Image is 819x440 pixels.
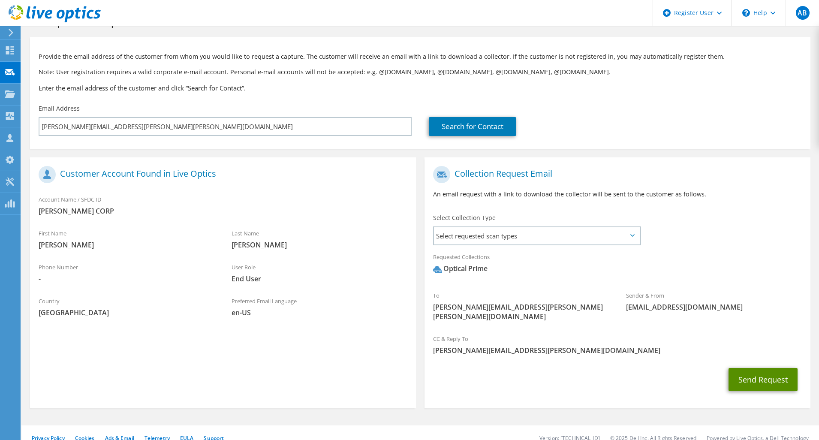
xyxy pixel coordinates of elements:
div: Phone Number [30,258,223,288]
span: [PERSON_NAME] CORP [39,206,407,216]
p: An email request with a link to download the collector will be sent to the customer as follows. [433,190,802,199]
span: [PERSON_NAME][EMAIL_ADDRESS][PERSON_NAME][PERSON_NAME][DOMAIN_NAME] [433,302,609,321]
span: [GEOGRAPHIC_DATA] [39,308,214,317]
span: [PERSON_NAME] [39,240,214,250]
div: Account Name / SFDC ID [30,190,416,220]
div: CC & Reply To [425,330,810,359]
span: [EMAIL_ADDRESS][DOMAIN_NAME] [626,302,802,312]
span: [PERSON_NAME][EMAIL_ADDRESS][PERSON_NAME][DOMAIN_NAME] [433,346,802,355]
svg: \n [742,9,750,17]
div: User Role [223,258,416,288]
div: Preferred Email Language [223,292,416,322]
div: First Name [30,224,223,254]
label: Select Collection Type [433,214,496,222]
button: Send Request [729,368,798,391]
div: Requested Collections [425,248,810,282]
div: Sender & From [617,286,810,316]
span: End User [232,274,407,283]
span: en-US [232,308,407,317]
label: Email Address [39,104,80,113]
h1: Collection Request Email [433,166,798,183]
span: - [39,274,214,283]
h3: Enter the email address of the customer and click “Search for Contact”. [39,83,802,93]
h1: Customer Account Found in Live Optics [39,166,403,183]
span: [PERSON_NAME] [232,240,407,250]
span: AB [796,6,810,20]
a: Search for Contact [429,117,516,136]
div: Optical Prime [433,264,488,274]
span: Select requested scan types [434,227,640,244]
p: Provide the email address of the customer from whom you would like to request a capture. The cust... [39,52,802,61]
div: Last Name [223,224,416,254]
p: Note: User registration requires a valid corporate e-mail account. Personal e-mail accounts will ... [39,67,802,77]
div: Country [30,292,223,322]
div: To [425,286,617,325]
